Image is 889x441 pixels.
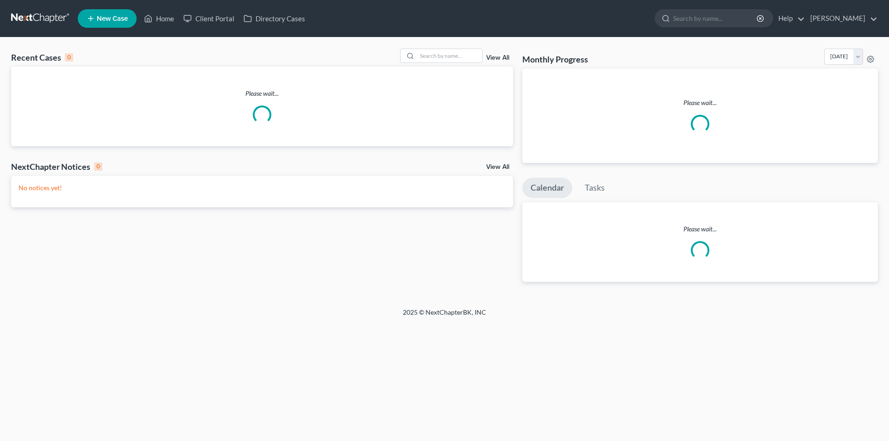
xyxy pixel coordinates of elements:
[179,10,239,27] a: Client Portal
[486,55,509,61] a: View All
[11,52,73,63] div: Recent Cases
[11,89,513,98] p: Please wait...
[181,308,708,324] div: 2025 © NextChapterBK, INC
[673,10,758,27] input: Search by name...
[97,15,128,22] span: New Case
[530,98,870,107] p: Please wait...
[417,49,482,62] input: Search by name...
[239,10,310,27] a: Directory Cases
[774,10,805,27] a: Help
[522,54,588,65] h3: Monthly Progress
[522,224,878,234] p: Please wait...
[11,161,102,172] div: NextChapter Notices
[94,162,102,171] div: 0
[522,178,572,198] a: Calendar
[486,164,509,170] a: View All
[139,10,179,27] a: Home
[19,183,506,193] p: No notices yet!
[65,53,73,62] div: 0
[576,178,613,198] a: Tasks
[806,10,877,27] a: [PERSON_NAME]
